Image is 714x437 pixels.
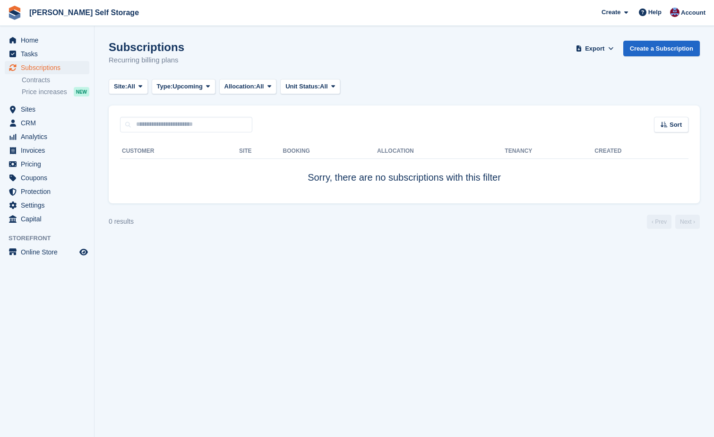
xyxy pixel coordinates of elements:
a: menu [5,130,89,143]
span: Capital [21,212,77,226]
div: 0 results [109,217,134,227]
span: Price increases [22,87,67,96]
a: menu [5,212,89,226]
th: Allocation [377,144,505,159]
a: menu [5,199,89,212]
span: Create [602,8,620,17]
span: All [320,82,328,91]
button: Allocation: All [219,79,277,95]
th: Tenancy [505,144,538,159]
span: Export [585,44,604,53]
span: All [127,82,135,91]
span: Sites [21,103,77,116]
button: Site: All [109,79,148,95]
span: Account [681,8,705,17]
img: stora-icon-8386f47178a22dfd0bd8f6a31ec36ba5ce8667c1dd55bd0f319d3a0aa187defe.svg [8,6,22,20]
a: menu [5,47,89,61]
a: menu [5,171,89,184]
span: Online Store [21,245,77,259]
span: All [256,82,264,91]
button: Export [574,41,616,56]
span: Type: [157,82,173,91]
a: menu [5,116,89,130]
th: Customer [120,144,239,159]
span: Storefront [9,234,94,243]
span: Invoices [21,144,77,157]
a: menu [5,144,89,157]
span: Unit Status: [285,82,320,91]
span: Sorry, there are no subscriptions with this filter [308,172,501,183]
th: Created [594,144,688,159]
button: Unit Status: All [280,79,340,95]
span: Allocation: [224,82,256,91]
span: Sort [670,120,682,130]
a: Preview store [78,246,89,258]
span: Home [21,34,77,47]
a: Price increases NEW [22,87,89,97]
a: menu [5,34,89,47]
a: menu [5,245,89,259]
a: Create a Subscription [623,41,700,56]
h1: Subscriptions [109,41,184,53]
a: Contracts [22,76,89,85]
a: menu [5,61,89,74]
span: Analytics [21,130,77,143]
th: Booking [283,144,377,159]
button: Type: Upcoming [152,79,215,95]
span: Pricing [21,157,77,171]
span: CRM [21,116,77,130]
span: Coupons [21,171,77,184]
nav: Page [645,215,702,229]
div: NEW [74,87,89,96]
a: Next [675,215,700,229]
a: [PERSON_NAME] Self Storage [26,5,143,20]
a: Previous [647,215,671,229]
span: Help [648,8,662,17]
span: Upcoming [172,82,203,91]
a: menu [5,103,89,116]
span: Settings [21,199,77,212]
span: Subscriptions [21,61,77,74]
a: menu [5,185,89,198]
a: menu [5,157,89,171]
img: Tracy Bailey [670,8,680,17]
th: Site [239,144,283,159]
span: Tasks [21,47,77,61]
span: Site: [114,82,127,91]
span: Protection [21,185,77,198]
p: Recurring billing plans [109,55,184,66]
